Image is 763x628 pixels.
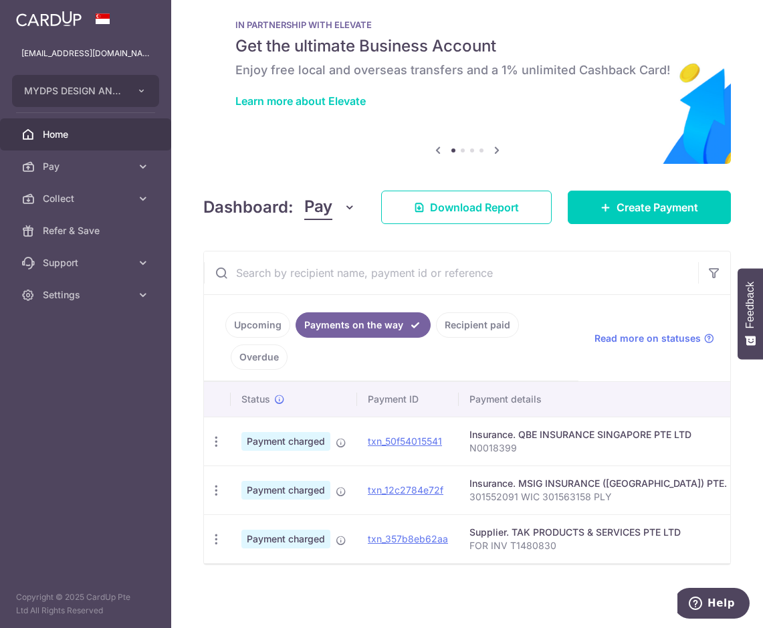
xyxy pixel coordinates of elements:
span: MYDPS DESIGN AND CONSTRUCTION PTE. LTD. [24,84,123,98]
span: Pay [304,195,332,220]
iframe: Opens a widget where you can find more information [677,588,750,621]
img: CardUp [16,11,82,27]
div: Supplier. TAK PRODUCTS & SERVICES PTE LTD [469,526,749,539]
button: Pay [304,195,356,220]
p: FOR INV T1480830 [469,539,749,552]
button: MYDPS DESIGN AND CONSTRUCTION PTE. LTD. [12,75,159,107]
span: Status [241,393,270,406]
a: txn_357b8eb62aa [368,533,448,544]
span: Pay [43,160,131,173]
p: [EMAIL_ADDRESS][DOMAIN_NAME] [21,47,150,60]
div: Insurance. MSIG INSURANCE ([GEOGRAPHIC_DATA]) PTE. LTD. [469,477,749,490]
a: Create Payment [568,191,731,224]
th: Payment details [459,382,760,417]
a: txn_50f54015541 [368,435,442,447]
p: 301552091 WIC 301563158 PLY [469,490,749,504]
h5: Get the ultimate Business Account [235,35,699,57]
span: Feedback [744,282,756,328]
span: Payment charged [241,481,330,500]
span: Support [43,256,131,270]
a: txn_12c2784e72f [368,484,443,496]
a: Payments on the way [296,312,431,338]
div: Insurance. QBE INSURANCE SINGAPORE PTE LTD [469,428,749,441]
a: Recipient paid [436,312,519,338]
a: Overdue [231,344,288,370]
button: Feedback - Show survey [738,268,763,359]
span: Download Report [430,199,519,215]
a: Read more on statuses [594,332,714,345]
span: Refer & Save [43,224,131,237]
span: Payment charged [241,432,330,451]
p: N0018399 [469,441,749,455]
span: Home [43,128,131,141]
span: Payment charged [241,530,330,548]
span: Settings [43,288,131,302]
th: Payment ID [357,382,459,417]
h4: Dashboard: [203,195,294,219]
a: Learn more about Elevate [235,94,366,108]
h6: Enjoy free local and overseas transfers and a 1% unlimited Cashback Card! [235,62,699,78]
a: Upcoming [225,312,290,338]
a: Download Report [381,191,552,224]
span: Read more on statuses [594,332,701,345]
span: Collect [43,192,131,205]
span: Create Payment [617,199,698,215]
input: Search by recipient name, payment id or reference [204,251,698,294]
p: IN PARTNERSHIP WITH ELEVATE [235,19,699,30]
